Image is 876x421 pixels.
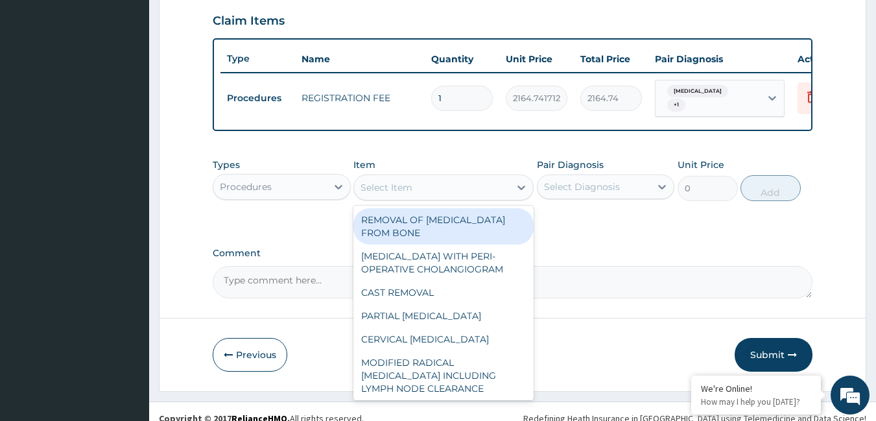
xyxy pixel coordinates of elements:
[353,208,534,245] div: REMOVAL OF [MEDICAL_DATA] FROM BONE
[295,85,425,111] td: REGISTRATION FEE
[295,46,425,72] th: Name
[220,47,295,71] th: Type
[701,383,811,394] div: We're Online!
[213,160,240,171] label: Types
[735,338,812,372] button: Submit
[678,158,724,171] label: Unit Price
[24,65,53,97] img: d_794563401_company_1708531726252_794563401
[353,304,534,328] div: PARTIAL [MEDICAL_DATA]
[353,245,534,281] div: [MEDICAL_DATA] WITH PERI-OPERATIVE CHOLANGIOGRAM
[75,127,179,258] span: We're online!
[213,248,813,259] label: Comment
[220,86,295,110] td: Procedures
[791,46,856,72] th: Actions
[544,180,620,193] div: Select Diagnosis
[353,351,534,400] div: MODIFIED RADICAL [MEDICAL_DATA] INCLUDING LYMPH NODE CLEARANCE
[213,14,285,29] h3: Claim Items
[574,46,648,72] th: Total Price
[353,158,375,171] label: Item
[6,282,247,328] textarea: Type your message and hit 'Enter'
[740,175,801,201] button: Add
[220,180,272,193] div: Procedures
[361,181,412,194] div: Select Item
[667,99,685,112] span: + 1
[213,6,244,38] div: Minimize live chat window
[213,338,287,372] button: Previous
[499,46,574,72] th: Unit Price
[701,396,811,407] p: How may I help you today?
[67,73,218,90] div: Chat with us now
[537,158,604,171] label: Pair Diagnosis
[353,281,534,304] div: CAST REMOVAL
[425,46,499,72] th: Quantity
[353,328,534,351] div: CERVICAL [MEDICAL_DATA]
[648,46,791,72] th: Pair Diagnosis
[667,85,728,98] span: [MEDICAL_DATA]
